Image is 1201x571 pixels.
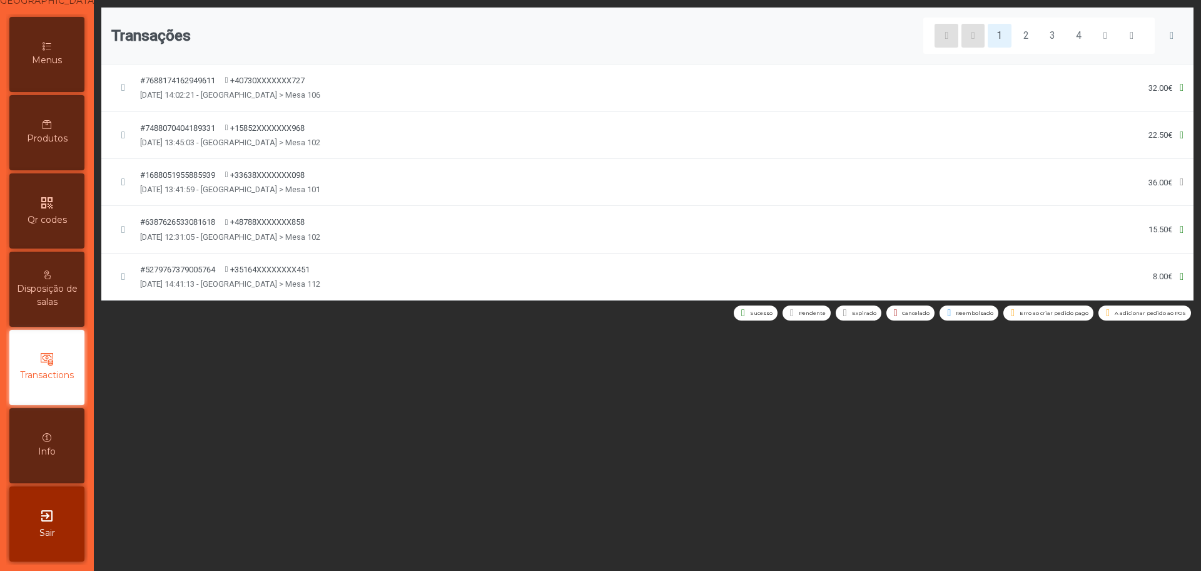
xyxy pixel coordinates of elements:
span: +40730XXXXXXX727 [230,75,305,86]
div: #1688051955885939 [140,169,215,181]
button: 2 [1014,24,1038,48]
button: 3 [1041,24,1065,48]
button: 4 [1067,24,1091,48]
div: 22.50€ [1148,129,1172,141]
div: #7488070404189331 [140,122,215,134]
span: [DATE] 14:41:13 - [GEOGRAPHIC_DATA] > Mesa 112 [140,278,320,290]
span: [DATE] 14:02:21 - [GEOGRAPHIC_DATA] > Mesa 106 [140,89,320,101]
span: Transactions [20,369,74,382]
span: Expirado [852,309,876,317]
span: +48788XXXXXXX858 [230,216,305,228]
span: A adicionar pedido ao POS [1115,309,1186,317]
div: #7688174162949611 [140,75,215,86]
span: [DATE] 13:41:59 - [GEOGRAPHIC_DATA] > Mesa 101 [140,183,320,195]
span: +35164XXXXXXXX451 [230,264,310,275]
div: 8.00€ [1153,270,1172,282]
span: +15852XXXXXXX968 [230,122,305,134]
span: [DATE] 13:45:03 - [GEOGRAPHIC_DATA] > Mesa 102 [140,136,320,148]
span: [DATE] 12:31:05 - [GEOGRAPHIC_DATA] > Mesa 102 [140,231,320,243]
span: Transações [111,24,191,47]
div: #5279767379005764 [140,264,215,275]
span: Qr codes [28,213,67,227]
button: 1 [988,24,1011,48]
div: #6387626533081618 [140,216,215,228]
span: Info [38,445,56,458]
div: 32.00€ [1148,82,1172,94]
div: 36.00€ [1148,177,1172,188]
i: exit_to_app [39,508,54,523]
i: qr_code [39,195,54,210]
span: Sucesso [750,309,773,317]
span: Sair [39,527,55,540]
span: Reembolsado [956,309,993,317]
span: Pendente [799,309,826,317]
div: 15.50€ [1148,224,1172,235]
span: Cancelado [902,309,930,317]
span: Menus [32,54,62,67]
span: +33638XXXXXXX098 [230,169,305,181]
span: Erro ao criar pedido pago [1020,309,1088,317]
span: Disposição de salas [13,282,81,309]
span: Produtos [27,132,68,145]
